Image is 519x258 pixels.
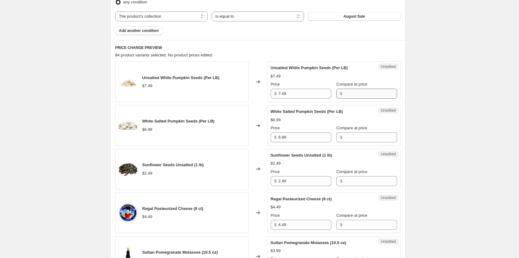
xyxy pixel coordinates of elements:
[381,152,396,157] span: Unedited
[336,126,367,130] span: Compare at price
[381,195,396,200] span: Unedited
[142,162,204,167] span: Sunflower Seeds Unsalted (1 lb)
[271,248,281,254] div: $3.99
[381,239,396,244] span: Unedited
[336,82,367,87] span: Compare at price
[115,53,213,57] span: 84 product variants selected. No product prices edited:
[142,75,220,80] span: Unsalted White Pumpkin Seeds (Per LB)
[142,206,204,211] span: Regal Pasteurized Cheese (8 ct)
[271,169,280,174] span: Price
[343,14,365,19] span: August Sale
[340,179,342,183] span: $
[381,64,396,69] span: Unedited
[119,116,137,135] img: white-seeds_1024x1024_ec87a265-aa8d-4c97-8bbd-833f07498b80_80x.webp
[271,197,332,201] span: Regal Pasteurized Cheese (8 ct)
[142,170,153,176] div: $2.49
[119,73,137,91] img: 61Y9lxv5ATL_80x.jpg
[274,91,277,96] span: $
[119,160,137,178] img: 51dix2iWW_L._AC_UF894_1000_QL80_80x.jpg
[336,213,367,218] span: Compare at price
[119,203,137,222] img: 6000e715-c856-44a1-9ec9-5dfefc64ab74_80x.jpg
[271,153,332,158] span: Sunflower Seeds Unsalted (1 lb)
[142,214,153,220] div: $4.49
[340,135,342,140] span: $
[381,108,396,113] span: Unedited
[340,91,342,96] span: $
[271,160,281,167] div: $2.49
[115,26,163,35] button: Add another condition
[142,119,215,123] span: White Salted Pumpkin Seeds (Per LB)
[274,135,277,140] span: $
[274,222,277,227] span: $
[119,28,159,33] span: Add another condition
[271,82,280,87] span: Price
[271,65,348,70] span: Unsalted White Pumpkin Seeds (Per LB)
[308,12,400,21] button: August Sale
[340,222,342,227] span: $
[271,117,281,123] div: $6.99
[142,250,218,255] span: Sultan Pomegranate Molasses (10.5 oz)
[271,213,280,218] span: Price
[142,83,153,89] div: $7.49
[274,179,277,183] span: $
[271,126,280,130] span: Price
[142,127,153,133] div: $6.99
[271,109,343,114] span: White Salted Pumpkin Seeds (Per LB)
[271,73,281,79] div: $7.49
[115,45,401,50] h6: PRICE CHANGE PREVIEW
[271,240,346,245] span: Sultan Pomegranate Molasses (10.5 oz)
[271,204,281,210] div: $4.49
[336,169,367,174] span: Compare at price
